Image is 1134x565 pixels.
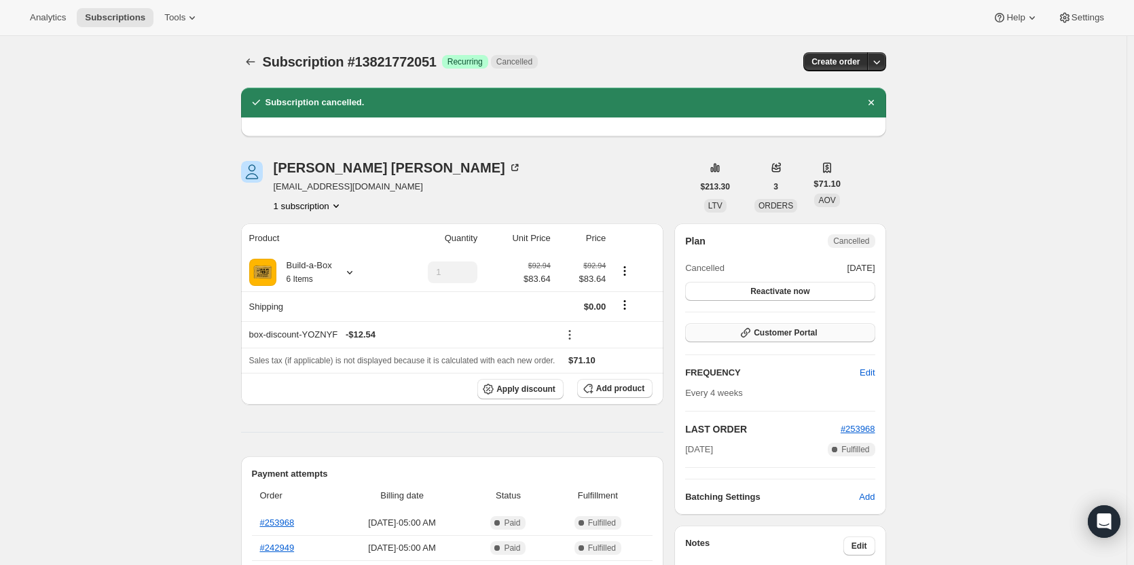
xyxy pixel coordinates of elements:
[555,223,610,253] th: Price
[851,486,883,508] button: Add
[390,223,481,253] th: Quantity
[30,12,66,23] span: Analytics
[685,443,713,456] span: [DATE]
[249,259,276,286] img: product img
[985,8,1046,27] button: Help
[156,8,207,27] button: Tools
[249,328,551,342] div: box-discount-YOZNYF
[758,201,793,211] span: ORDERS
[473,489,543,503] span: Status
[852,541,867,551] span: Edit
[447,56,483,67] span: Recurring
[252,481,335,511] th: Order
[274,199,343,213] button: Product actions
[481,223,555,253] th: Unit Price
[1006,12,1025,23] span: Help
[685,536,843,555] h3: Notes
[568,355,596,365] span: $71.10
[584,302,606,312] span: $0.00
[241,52,260,71] button: Subscriptions
[859,490,875,504] span: Add
[346,328,376,342] span: - $12.54
[477,379,564,399] button: Apply discount
[252,467,653,481] h2: Payment attempts
[504,543,520,553] span: Paid
[818,196,835,205] span: AOV
[843,536,875,555] button: Edit
[588,543,616,553] span: Fulfilled
[773,181,778,192] span: 3
[260,517,295,528] a: #253968
[685,261,725,275] span: Cancelled
[847,261,875,275] span: [DATE]
[841,444,869,455] span: Fulfilled
[85,12,145,23] span: Subscriptions
[496,56,532,67] span: Cancelled
[685,366,860,380] h2: FREQUENCY
[528,261,551,270] small: $92.94
[274,161,522,175] div: [PERSON_NAME] [PERSON_NAME]
[693,177,738,196] button: $213.30
[524,272,551,286] span: $83.64
[614,297,636,312] button: Shipping actions
[496,384,555,395] span: Apply discount
[1050,8,1112,27] button: Settings
[504,517,520,528] span: Paid
[263,54,437,69] span: Subscription #13821772051
[813,177,841,191] span: $71.10
[583,261,606,270] small: $92.94
[274,180,522,194] span: [EMAIL_ADDRESS][DOMAIN_NAME]
[811,56,860,67] span: Create order
[339,541,466,555] span: [DATE] · 05:00 AM
[750,286,809,297] span: Reactivate now
[1072,12,1104,23] span: Settings
[685,422,841,436] h2: LAST ORDER
[559,272,606,286] span: $83.64
[833,236,869,247] span: Cancelled
[701,181,730,192] span: $213.30
[841,422,875,436] button: #253968
[276,259,332,286] div: Build-a-Box
[614,263,636,278] button: Product actions
[22,8,74,27] button: Analytics
[241,161,263,183] span: Debbie Redner
[754,327,817,338] span: Customer Portal
[77,8,153,27] button: Subscriptions
[164,12,185,23] span: Tools
[249,356,555,365] span: Sales tax (if applicable) is not displayed because it is calculated with each new order.
[596,383,644,394] span: Add product
[685,234,706,248] h2: Plan
[339,489,466,503] span: Billing date
[862,93,881,112] button: Dismiss notification
[339,516,466,530] span: [DATE] · 05:00 AM
[685,490,859,504] h6: Batching Settings
[241,223,391,253] th: Product
[551,489,645,503] span: Fulfillment
[1088,505,1120,538] div: Open Intercom Messenger
[685,323,875,342] button: Customer Portal
[841,424,875,434] a: #253968
[708,201,723,211] span: LTV
[803,52,868,71] button: Create order
[260,543,295,553] a: #242949
[577,379,653,398] button: Add product
[241,291,391,321] th: Shipping
[860,366,875,380] span: Edit
[685,282,875,301] button: Reactivate now
[287,274,313,284] small: 6 Items
[588,517,616,528] span: Fulfilled
[685,388,743,398] span: Every 4 weeks
[266,96,365,109] h2: Subscription cancelled.
[852,362,883,384] button: Edit
[765,177,786,196] button: 3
